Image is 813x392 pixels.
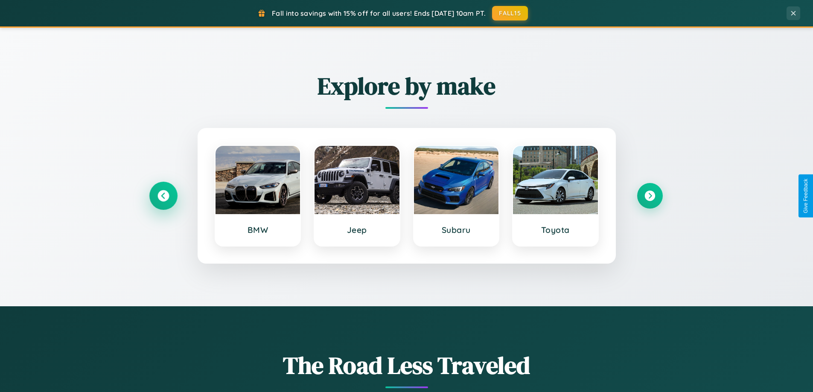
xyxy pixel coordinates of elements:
[151,70,663,102] h2: Explore by make
[224,225,292,235] h3: BMW
[803,179,809,213] div: Give Feedback
[272,9,486,17] span: Fall into savings with 15% off for all users! Ends [DATE] 10am PT.
[522,225,589,235] h3: Toyota
[492,6,528,20] button: FALL15
[151,349,663,382] h1: The Road Less Traveled
[423,225,490,235] h3: Subaru
[323,225,391,235] h3: Jeep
